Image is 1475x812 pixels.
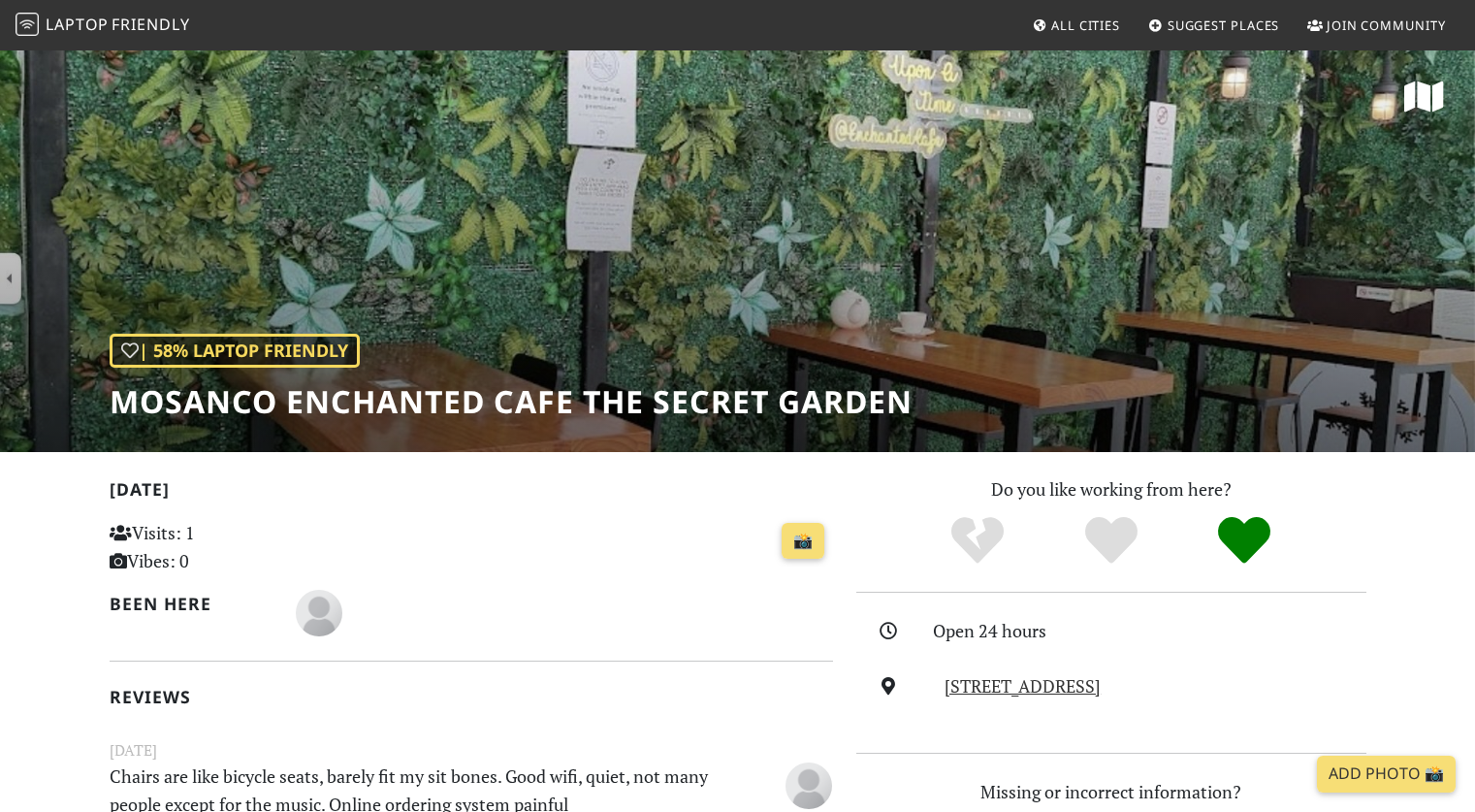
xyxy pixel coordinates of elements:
div: Definitely! [1177,514,1311,568]
a: [STREET_ADDRESS] [945,674,1101,698]
a: Suggest Places [1140,8,1288,43]
small: [DATE] [98,738,845,763]
a: Join Community [1299,8,1454,43]
a: LaptopFriendly LaptopFriendly [16,9,190,43]
h1: Mosanco Enchanted Cafe The Secret Garden [110,383,913,420]
div: Open 24 hours [933,617,1377,645]
img: LaptopFriendly [16,13,39,36]
span: Suggest Places [1168,16,1280,34]
p: Do you like working from here? [856,475,1366,503]
div: Yes [1044,514,1178,568]
span: Laptop [46,14,109,35]
span: Dennis Wollersheim [296,600,342,623]
span: Friendly [112,14,189,35]
span: All Cities [1051,16,1120,34]
a: Add Photo 📸 [1317,756,1456,793]
p: Missing or incorrect information? [856,778,1366,806]
div: | 58% Laptop Friendly [110,334,360,368]
h2: Reviews [110,687,833,707]
a: All Cities [1024,8,1128,43]
h2: Been here [110,594,273,614]
h2: [DATE] [110,479,833,507]
img: blank-535327c66bd565773addf3077783bbfce4b00ec00e9fd257753287c682c7fa38.png [786,763,832,809]
p: Visits: 1 Vibes: 0 [110,519,336,575]
img: blank-535327c66bd565773addf3077783bbfce4b00ec00e9fd257753287c682c7fa38.png [296,590,342,636]
span: Dennis Wollersheim [786,771,832,795]
a: 📸 [782,523,824,560]
span: Join Community [1327,16,1446,34]
div: No [911,514,1044,568]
